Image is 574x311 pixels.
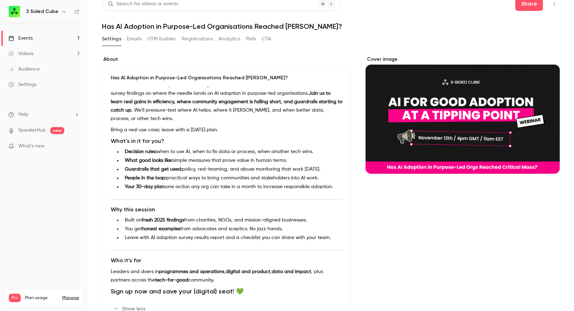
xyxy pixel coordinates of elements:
span: What's new [18,143,45,150]
div: Search for videos or events [108,0,178,8]
label: About [102,56,352,63]
span: Plan usage [25,295,58,301]
p: Has AI Adoption in Purpose-Led Organisations Reached [PERSON_NAME]? [111,74,343,81]
strong: People in the loop: [125,176,166,180]
div: Events [8,35,33,42]
strong: Guardrails that get used: [125,167,182,172]
li: one action any org can take in a month to increase responsible adoption. [122,183,343,191]
strong: data and impact [272,269,311,274]
button: Settings [102,33,121,45]
div: Videos [8,50,33,57]
button: Registrations [182,33,213,45]
div: Audience [8,66,40,73]
strong: honest examples [142,226,180,231]
button: UTM builder [148,33,176,45]
button: Polls [246,33,256,45]
p: AI is the new normal. The job now is making it useful, safe, and measurable. We’ll unpack fresh 2... [111,81,343,123]
p: Bring a real use case; leave with a [DATE] plan. [111,126,343,134]
button: CTA [262,33,271,45]
strong: Join us to learn real gains in efficiency, where community engagement is falling short, and guard... [111,91,342,113]
strong: What good looks like: [125,158,173,163]
h1: Sign up now and save your (digital) seat! 💚 [111,287,343,296]
h6: 3 Sided Cube [26,8,58,15]
li: practical ways to bring communities and stakeholders into AI work. [122,174,343,182]
a: Manage [62,295,79,301]
li: You get from advocates and sceptics. No jazz hands. [122,225,343,233]
img: 3 Sided Cube [9,6,20,17]
h2: Why this session [111,205,343,214]
li: Built on from charities, NGOs, and mission-aligned businesses. [122,217,343,224]
strong: programmes and operations [159,269,224,274]
h1: Has AI Adoption in Purpose-Led Organisations Reached [PERSON_NAME]? [102,22,560,31]
li: help-dropdown-opener [8,111,79,118]
p: Leaders and doers in , , , plus partners across the community. [111,267,343,284]
h2: Who it’s for [111,256,343,265]
h2: What's in it for you? [111,137,343,145]
li: simple measures that prove value in human terms. [122,157,343,164]
a: SpeakerHub [18,127,46,134]
span: new [50,127,64,134]
li: policy, red-teaming, and abuse monitoring that work [DATE]. [122,166,343,173]
li: Leave with AI adoption survey results report and a checklist you can share with your team. [122,234,343,241]
strong: fresh 2025 findings [142,218,184,223]
li: when to use AI, when to fix data or process, when another tech wins. [122,148,343,155]
span: Pro [9,294,21,302]
strong: tech-for-good [155,278,188,283]
strong: Decision rules: [125,149,157,154]
div: Settings [8,81,37,88]
button: Emails [127,33,142,45]
strong: digital and product [226,269,270,274]
button: Analytics [219,33,240,45]
span: Help [18,111,28,118]
label: Cover image [366,56,560,63]
strong: Your 30-day plan: [125,184,166,189]
section: Cover image [366,56,560,174]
